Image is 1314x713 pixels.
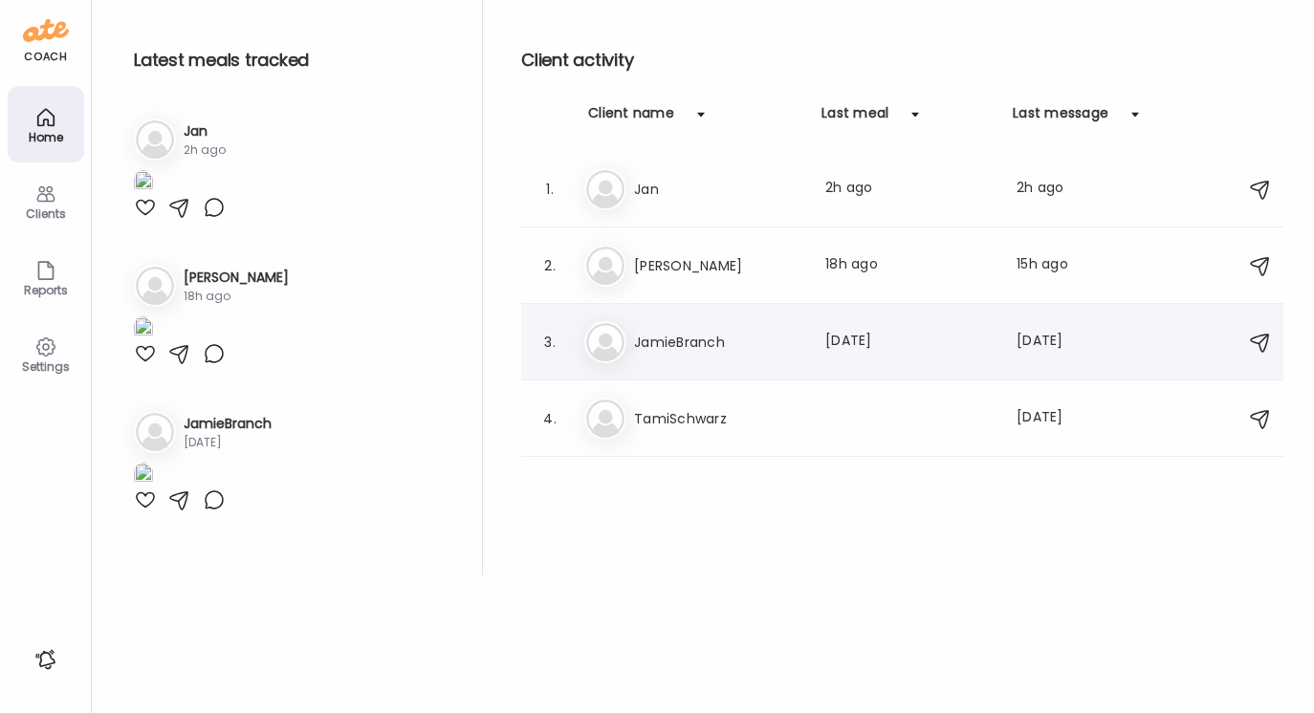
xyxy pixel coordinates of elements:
[825,178,994,201] div: 2h ago
[1017,407,1091,430] div: [DATE]
[24,49,67,65] div: coach
[1017,254,1091,277] div: 15h ago
[184,121,226,141] h3: Jan
[184,434,272,451] div: [DATE]
[586,323,624,361] img: bg-avatar-default.svg
[825,254,994,277] div: 18h ago
[1017,178,1091,201] div: 2h ago
[586,400,624,438] img: bg-avatar-default.svg
[11,131,80,143] div: Home
[634,407,802,430] h3: TamiSchwarz
[1017,331,1091,354] div: [DATE]
[586,170,624,208] img: bg-avatar-default.svg
[184,288,289,305] div: 18h ago
[11,207,80,220] div: Clients
[538,178,561,201] div: 1.
[521,46,1283,75] h2: Client activity
[184,141,226,159] div: 2h ago
[634,254,802,277] h3: [PERSON_NAME]
[586,247,624,285] img: bg-avatar-default.svg
[634,331,802,354] h3: JamieBranch
[136,413,174,451] img: bg-avatar-default.svg
[136,120,174,159] img: bg-avatar-default.svg
[538,254,561,277] div: 2.
[11,284,80,296] div: Reports
[588,103,674,134] div: Client name
[538,331,561,354] div: 3.
[538,407,561,430] div: 4.
[23,15,69,46] img: ate
[136,267,174,305] img: bg-avatar-default.svg
[184,414,272,434] h3: JamieBranch
[825,331,994,354] div: [DATE]
[821,103,888,134] div: Last meal
[634,178,802,201] h3: Jan
[11,360,80,373] div: Settings
[134,46,451,75] h2: Latest meals tracked
[1013,103,1108,134] div: Last message
[134,463,153,488] img: images%2FXImTVQBs16eZqGQ4AKMzePIDoFr2%2FcR4pTXF4rrD5Cv7Ysf1t%2FSrb4EPEaeQXTFGD5vQCm_1080
[134,316,153,342] img: images%2F34M9xvfC7VOFbuVuzn79gX2qEI22%2FPBqD2aREos29MtDv2Nta%2FCiE2dCwnSfGl2Ps3BFah_1080
[184,268,289,288] h3: [PERSON_NAME]
[134,170,153,196] img: images%2FgxsDnAh2j9WNQYhcT5jOtutxUNC2%2FZII4JxJ9jY9vLpvHKKM0%2Fwu3FjdCGH7Xi7CQnVc5M_1080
